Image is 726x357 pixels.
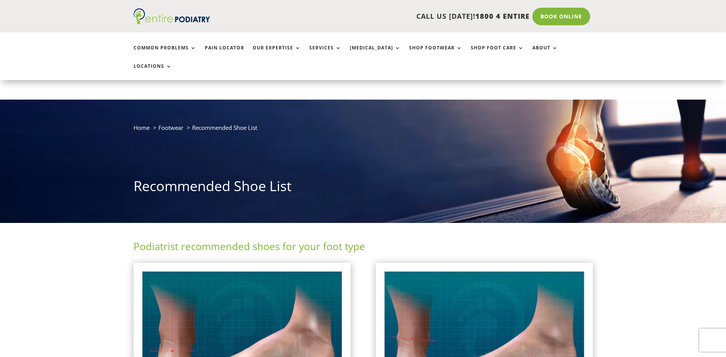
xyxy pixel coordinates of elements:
h1: Recommended Shoe List [134,177,593,200]
a: Services [309,45,341,62]
a: Pain Locator [205,45,244,62]
a: Common Problems [134,45,196,62]
a: Shop Foot Care [471,45,524,62]
span: 1800 4 ENTIRE [475,11,530,21]
span: Recommended Shoe List [192,124,257,131]
a: Book Online [532,8,590,25]
a: Footwear [158,124,183,131]
a: Shop Footwear [409,45,462,62]
h2: Podiatrist recommended shoes for your foot type [134,239,593,257]
img: logo (1) [134,8,210,25]
a: Locations [134,64,172,80]
nav: breadcrumb [134,123,593,138]
a: [MEDICAL_DATA] [350,45,401,62]
a: About [532,45,558,62]
a: Entire Podiatry [134,18,210,26]
a: Our Expertise [253,45,301,62]
a: Home [134,124,150,131]
p: CALL US [DATE]! [240,11,530,21]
